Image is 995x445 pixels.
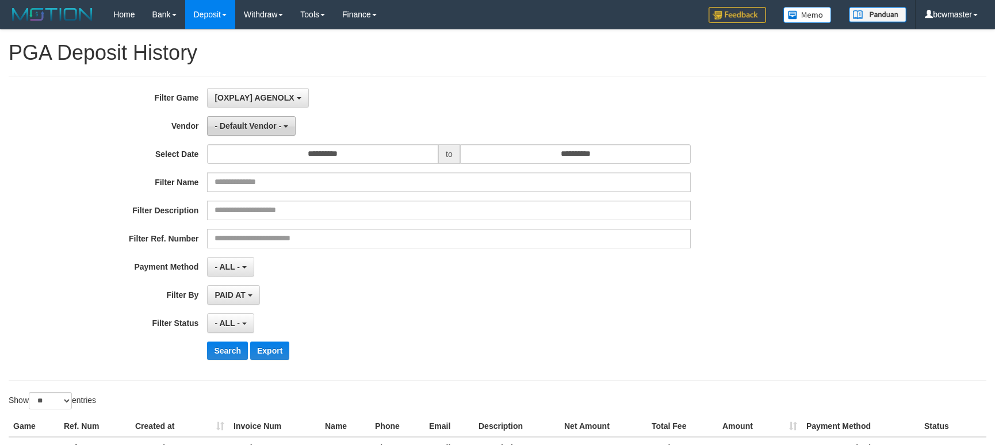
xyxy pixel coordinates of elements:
[320,416,370,437] th: Name
[131,416,229,437] th: Created at
[474,416,560,437] th: Description
[250,342,289,360] button: Export
[229,416,320,437] th: Invoice Num
[647,416,718,437] th: Total Fee
[207,342,248,360] button: Search
[424,416,474,437] th: Email
[215,93,294,102] span: [OXPLAY] AGENOLX
[215,121,281,131] span: - Default Vendor -
[560,416,647,437] th: Net Amount
[207,116,296,136] button: - Default Vendor -
[207,285,259,305] button: PAID AT
[709,7,766,23] img: Feedback.jpg
[9,392,96,409] label: Show entries
[215,262,240,271] span: - ALL -
[207,88,308,108] button: [OXPLAY] AGENOLX
[920,416,986,437] th: Status
[207,313,254,333] button: - ALL -
[59,416,131,437] th: Ref. Num
[849,7,906,22] img: panduan.png
[370,416,424,437] th: Phone
[215,319,240,328] span: - ALL -
[9,41,986,64] h1: PGA Deposit History
[783,7,832,23] img: Button%20Memo.svg
[718,416,802,437] th: Amount
[802,416,920,437] th: Payment Method
[215,290,245,300] span: PAID AT
[9,416,59,437] th: Game
[29,392,72,409] select: Showentries
[207,257,254,277] button: - ALL -
[9,6,96,23] img: MOTION_logo.png
[438,144,460,164] span: to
